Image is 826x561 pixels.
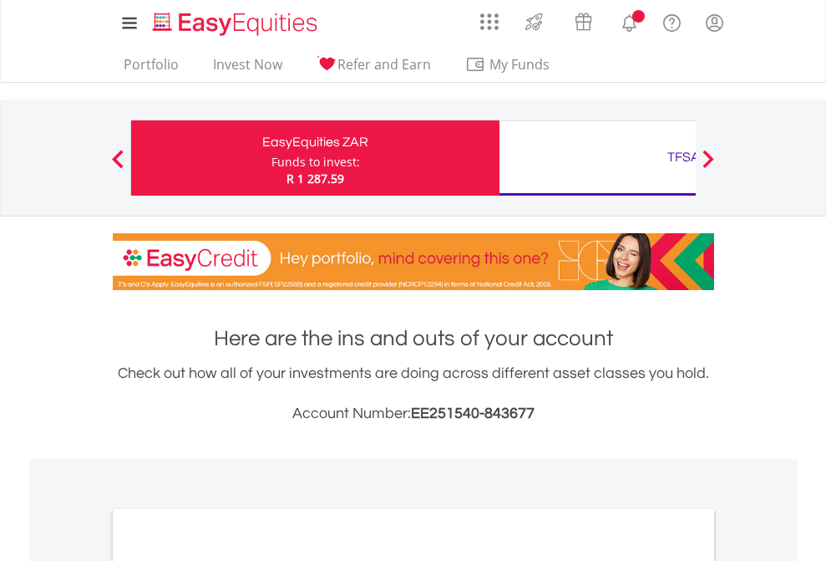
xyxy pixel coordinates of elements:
span: R 1 287.59 [286,171,344,186]
button: Next [692,158,725,175]
a: FAQ's and Support [651,4,693,38]
a: Home page [146,4,324,38]
button: Previous [101,158,134,175]
span: EE251540-843677 [411,405,535,421]
img: grid-menu-icon.svg [480,13,499,31]
a: Portfolio [117,56,185,82]
img: thrive-v2.svg [520,8,548,35]
a: AppsGrid [469,4,509,31]
a: Invest Now [206,56,289,82]
a: Refer and Earn [310,56,438,82]
div: Check out how all of your investments are doing across different asset classes you hold. [113,362,714,426]
h3: Account Number: [113,402,714,426]
div: EasyEquities ZAR [141,130,489,154]
span: Refer and Earn [337,55,431,74]
img: vouchers-v2.svg [570,8,597,35]
img: EasyEquities_Logo.png [149,10,324,38]
h1: Here are the ins and outs of your account [113,324,714,354]
a: My Profile [693,4,736,41]
a: Vouchers [559,4,608,35]
a: Notifications [608,4,651,38]
img: EasyCredit Promotion Banner [113,233,714,290]
div: Funds to invest: [271,154,360,171]
span: My Funds [465,54,575,75]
